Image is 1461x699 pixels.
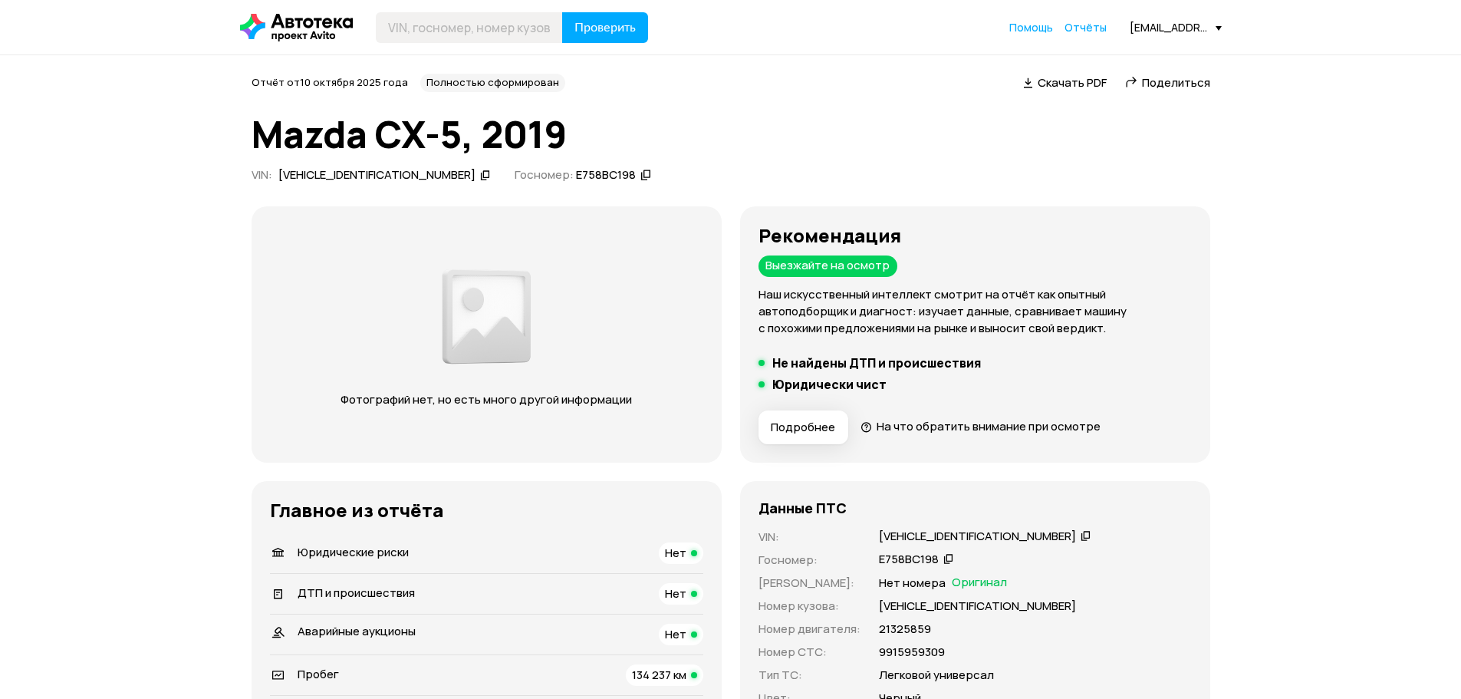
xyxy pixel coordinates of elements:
span: Скачать PDF [1038,74,1107,91]
p: Тип ТС : [758,667,860,684]
p: 9915959309 [879,644,945,661]
p: [VEHICLE_IDENTIFICATION_NUMBER] [879,598,1076,615]
span: Поделиться [1142,74,1210,91]
span: Отчёт от 10 октября 2025 года [252,75,408,89]
span: Проверить [574,21,636,34]
span: Нет [665,626,686,642]
span: Подробнее [771,420,835,435]
p: Легковой универсал [879,667,994,684]
div: [EMAIL_ADDRESS][DOMAIN_NAME] [1130,20,1222,35]
div: Е758ВС198 [879,552,939,568]
div: Выезжайте на осмотр [758,256,897,277]
p: Нет номера [879,575,946,592]
h5: Не найдены ДТП и происшествия [772,355,981,371]
span: Нет [665,545,686,561]
span: Юридические риски [298,544,409,560]
p: 21325859 [879,621,931,638]
span: 134 237 км [632,667,686,683]
p: Номер СТС : [758,644,860,661]
p: Номер двигателя : [758,621,860,638]
span: Госномер: [515,167,574,183]
span: Нет [665,585,686,602]
a: Помощь [1009,20,1053,35]
input: VIN, госномер, номер кузова [376,12,563,43]
h1: Mazda CX-5, 2019 [252,114,1210,155]
span: Оригинал [952,575,1007,592]
a: Поделиться [1125,74,1210,91]
a: На что обратить внимание при осмотре [860,418,1101,434]
button: Подробнее [758,410,848,444]
div: Е758ВС198 [576,167,636,183]
h3: Главное из отчёта [270,500,703,521]
p: VIN : [758,529,860,546]
h4: Данные ПТС [758,500,847,516]
h5: Юридически чист [772,377,887,392]
span: VIN : [252,167,272,183]
button: Проверить [562,12,648,43]
div: [VEHICLE_IDENTIFICATION_NUMBER] [278,167,475,183]
a: Отчёты [1064,20,1107,35]
p: Госномер : [758,552,860,569]
p: Фотографий нет, но есть много другой информации [326,391,647,408]
a: Скачать PDF [1023,74,1107,91]
p: Наш искусственный интеллект смотрит на отчёт как опытный автоподборщик и диагност: изучает данные... [758,286,1192,337]
p: Номер кузова : [758,598,860,615]
span: Аварийные аукционы [298,623,416,639]
div: Полностью сформирован [420,74,565,92]
span: На что обратить внимание при осмотре [877,418,1101,434]
p: [PERSON_NAME] : [758,575,860,592]
span: ДТП и происшествия [298,585,415,601]
img: 2a3f492e8892fc00.png [438,261,535,373]
span: Пробег [298,666,339,682]
h3: Рекомендация [758,225,1192,246]
div: [VEHICLE_IDENTIFICATION_NUMBER] [879,529,1076,545]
